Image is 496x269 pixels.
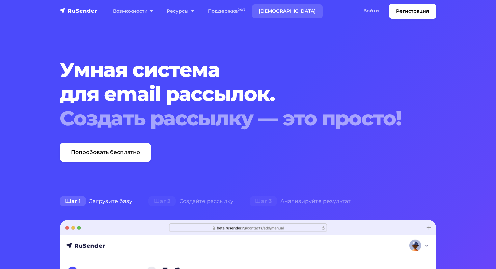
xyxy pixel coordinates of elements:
a: Регистрация [389,4,436,19]
sup: 24/7 [238,8,245,12]
img: RuSender [60,7,98,14]
div: Анализируйте результат [242,195,359,208]
a: Ресурсы [160,4,201,18]
span: Шаг 2 [148,196,176,207]
div: Создайте рассылку [140,195,242,208]
a: Поддержка24/7 [201,4,252,18]
a: Попробовать бесплатно [60,143,151,162]
div: Загрузите базу [52,195,140,208]
a: [DEMOGRAPHIC_DATA] [252,4,323,18]
a: Возможности [106,4,160,18]
span: Шаг 3 [250,196,277,207]
a: Войти [357,4,386,18]
div: Создать рассылку — это просто! [60,106,404,130]
h1: Умная система для email рассылок. [60,58,404,130]
span: Шаг 1 [60,196,86,207]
